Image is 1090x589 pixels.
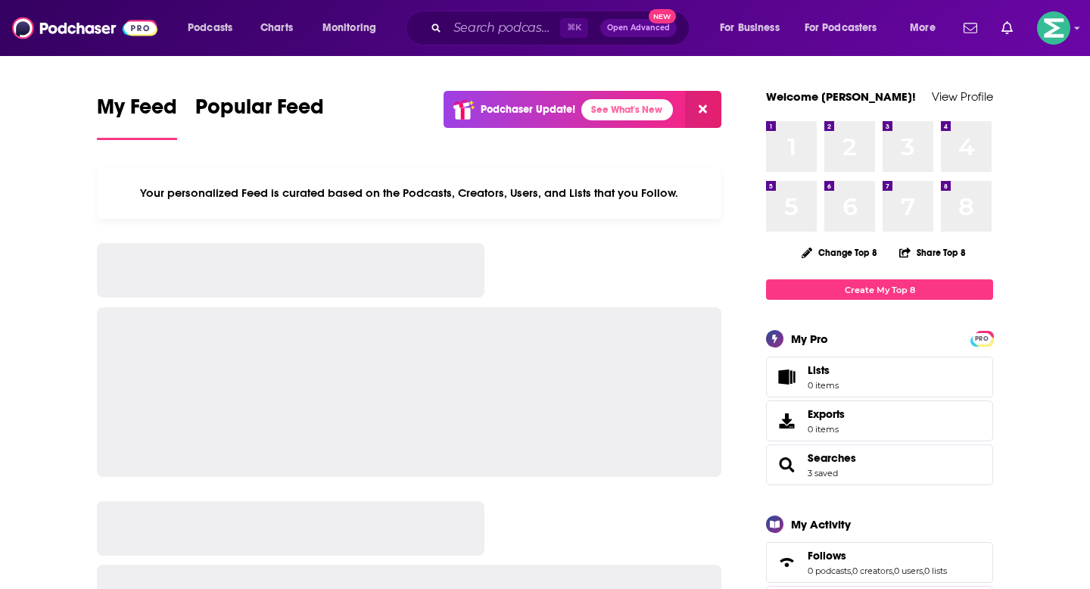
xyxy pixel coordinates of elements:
[97,167,721,219] div: Your personalized Feed is curated based on the Podcasts, Creators, Users, and Lists that you Follow.
[808,407,845,421] span: Exports
[322,17,376,39] span: Monitoring
[260,17,293,39] span: Charts
[420,11,704,45] div: Search podcasts, credits, & more...
[312,16,396,40] button: open menu
[899,16,955,40] button: open menu
[97,94,177,129] span: My Feed
[600,19,677,37] button: Open AdvancedNew
[709,16,799,40] button: open menu
[795,16,899,40] button: open menu
[808,468,838,478] a: 3 saved
[581,99,673,120] a: See What's New
[195,94,324,129] span: Popular Feed
[808,424,845,435] span: 0 items
[958,15,983,41] a: Show notifications dropdown
[932,89,993,104] a: View Profile
[808,549,846,563] span: Follows
[12,14,157,42] img: Podchaser - Follow, Share and Rate Podcasts
[177,16,252,40] button: open menu
[481,103,575,116] p: Podchaser Update!
[251,16,302,40] a: Charts
[923,566,924,576] span: ,
[766,89,916,104] a: Welcome [PERSON_NAME]!
[1037,11,1070,45] img: User Profile
[649,9,676,23] span: New
[924,566,947,576] a: 0 lists
[973,333,991,344] span: PRO
[910,17,936,39] span: More
[195,94,324,140] a: Popular Feed
[1037,11,1070,45] span: Logged in as LKassela
[805,17,877,39] span: For Podcasters
[720,17,780,39] span: For Business
[852,566,892,576] a: 0 creators
[995,15,1019,41] a: Show notifications dropdown
[766,542,993,583] span: Follows
[766,279,993,300] a: Create My Top 8
[898,238,967,267] button: Share Top 8
[808,549,947,563] a: Follows
[808,566,851,576] a: 0 podcasts
[791,332,828,346] div: My Pro
[771,454,802,475] a: Searches
[808,363,839,377] span: Lists
[793,243,886,262] button: Change Top 8
[560,18,588,38] span: ⌘ K
[771,552,802,573] a: Follows
[973,332,991,344] a: PRO
[607,24,670,32] span: Open Advanced
[97,94,177,140] a: My Feed
[791,517,851,531] div: My Activity
[766,400,993,441] a: Exports
[771,410,802,432] span: Exports
[894,566,923,576] a: 0 users
[808,363,830,377] span: Lists
[766,357,993,397] a: Lists
[188,17,232,39] span: Podcasts
[808,380,839,391] span: 0 items
[1037,11,1070,45] button: Show profile menu
[447,16,560,40] input: Search podcasts, credits, & more...
[771,366,802,388] span: Lists
[808,451,856,465] a: Searches
[766,444,993,485] span: Searches
[892,566,894,576] span: ,
[851,566,852,576] span: ,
